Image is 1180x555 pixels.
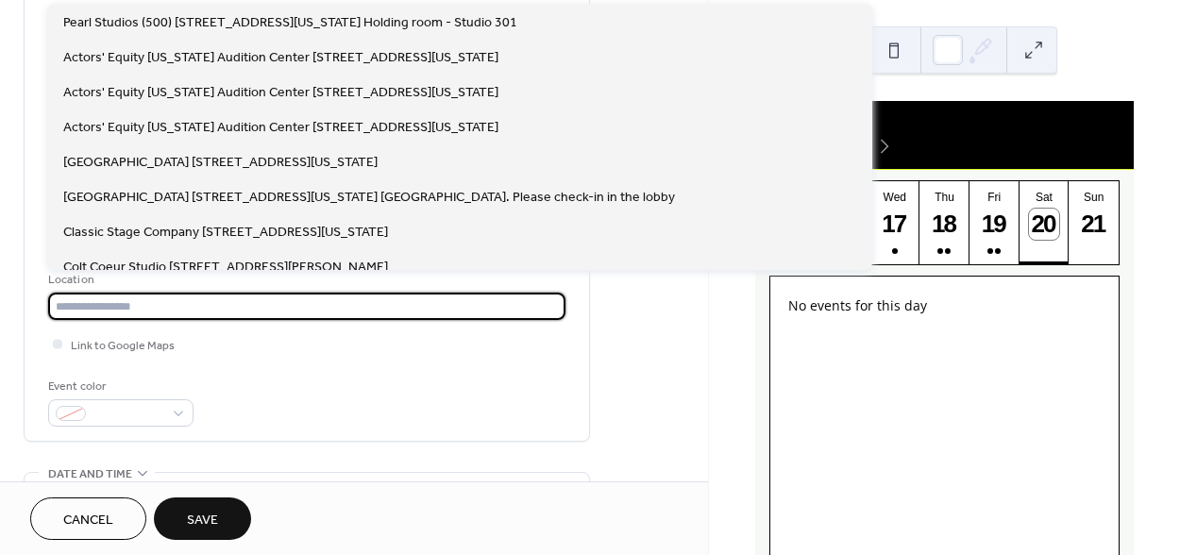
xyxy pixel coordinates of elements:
div: No events for this day [773,283,1117,328]
span: Actors' Equity [US_STATE] Audition Center [STREET_ADDRESS][US_STATE] [63,118,498,138]
div: 19 [979,209,1010,240]
button: Wed17 [869,181,919,264]
button: Thu18 [919,181,969,264]
button: Sat20 [1020,181,1070,264]
span: Classic Stage Company [STREET_ADDRESS][US_STATE] [63,223,388,243]
button: Cancel [30,497,146,540]
span: Link to Google Maps [71,336,175,356]
div: [DATE] [755,101,1134,124]
button: Save [154,497,251,540]
button: Fri19 [969,181,1020,264]
span: Actors' Equity [US_STATE] Audition Center [STREET_ADDRESS][US_STATE] [63,48,498,68]
div: Wed [875,191,914,204]
span: Date and time [48,464,132,484]
div: Fri [975,191,1014,204]
span: Cancel [63,511,113,530]
div: 20 [1029,209,1060,240]
div: 18 [929,209,960,240]
div: Sat [1025,191,1064,204]
div: 17 [880,209,911,240]
span: [GEOGRAPHIC_DATA] [STREET_ADDRESS][US_STATE] [63,153,378,173]
div: Location [48,270,562,290]
button: Sun21 [1069,181,1119,264]
span: Colt Coeur Studio [STREET_ADDRESS][PERSON_NAME] [63,258,388,277]
span: Pearl Studios (500) [STREET_ADDRESS][US_STATE] Holding room - Studio 301 [63,13,517,33]
span: Save [187,511,218,530]
div: 21 [1078,209,1109,240]
div: Thu [925,191,964,204]
div: Sun [1074,191,1113,204]
span: [GEOGRAPHIC_DATA] [STREET_ADDRESS][US_STATE] [GEOGRAPHIC_DATA]. Please check-in in the lobby [63,188,675,208]
div: Event color [48,377,190,396]
span: Actors' Equity [US_STATE] Audition Center [STREET_ADDRESS][US_STATE] [63,83,498,103]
